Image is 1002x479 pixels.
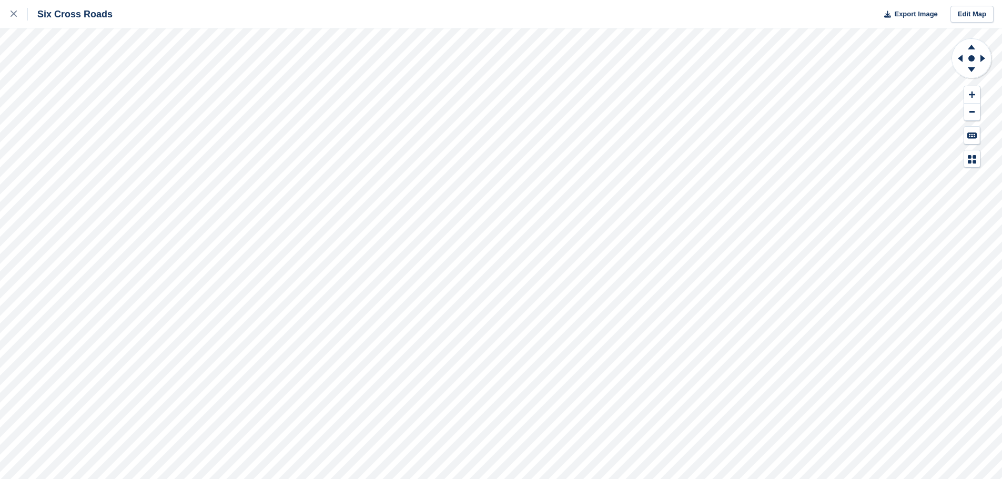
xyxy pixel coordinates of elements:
button: Zoom In [964,86,980,104]
span: Export Image [894,9,937,19]
a: Edit Map [950,6,994,23]
button: Map Legend [964,150,980,168]
button: Zoom Out [964,104,980,121]
button: Keyboard Shortcuts [964,127,980,144]
button: Export Image [878,6,938,23]
div: Six Cross Roads [28,8,113,21]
